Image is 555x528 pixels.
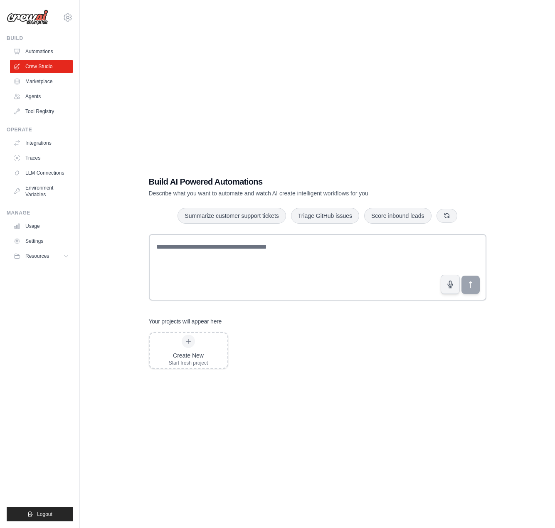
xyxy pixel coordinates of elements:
button: Triage GitHub issues [291,208,359,224]
img: Logo [7,10,48,25]
button: Get new suggestions [437,209,457,223]
a: Usage [10,220,73,233]
button: Resources [10,249,73,263]
a: Traces [10,151,73,165]
h3: Your projects will appear here [149,317,222,326]
a: Environment Variables [10,181,73,201]
button: Summarize customer support tickets [178,208,286,224]
a: Crew Studio [10,60,73,73]
button: Score inbound leads [364,208,432,224]
a: Tool Registry [10,105,73,118]
div: Operate [7,126,73,133]
button: Logout [7,507,73,521]
a: Settings [10,234,73,248]
div: Manage [7,210,73,216]
div: Create New [169,351,208,360]
iframe: Chat Widget [513,488,555,528]
a: Agents [10,90,73,103]
a: LLM Connections [10,166,73,180]
a: Marketplace [10,75,73,88]
p: Describe what you want to automate and watch AI create intelligent workflows for you [149,189,428,197]
h1: Build AI Powered Automations [149,176,428,188]
div: Start fresh project [169,360,208,366]
button: Click to speak your automation idea [441,275,460,294]
span: Logout [37,511,52,518]
a: Automations [10,45,73,58]
span: Resources [25,253,49,259]
div: Build [7,35,73,42]
a: Integrations [10,136,73,150]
